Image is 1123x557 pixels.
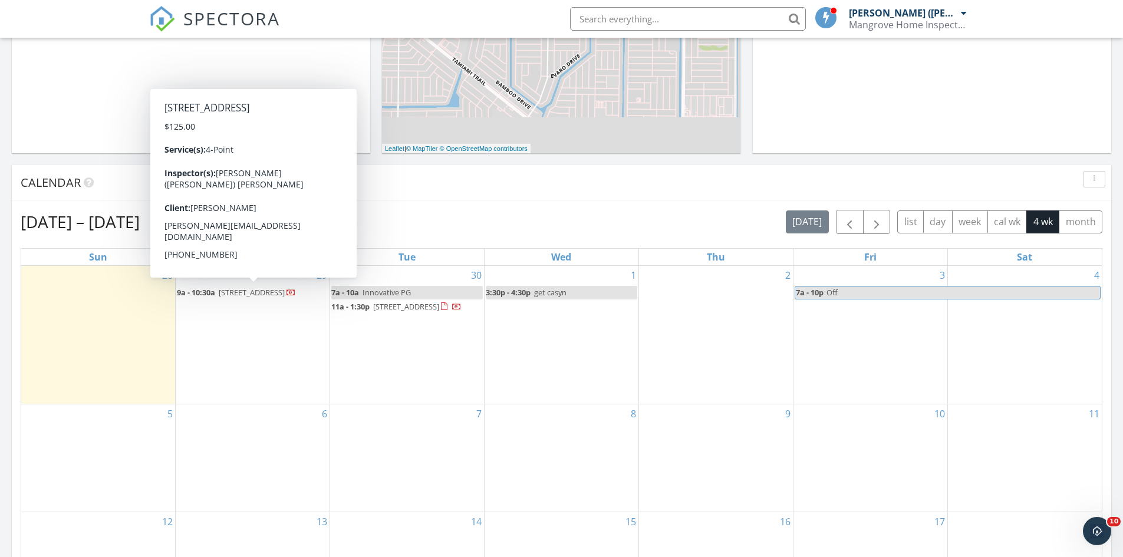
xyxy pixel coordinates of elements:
h2: [DATE] – [DATE] [21,210,140,233]
button: week [952,210,988,233]
button: 4 wk [1026,210,1059,233]
span: 10 [1107,517,1121,526]
iframe: Intercom live chat [1083,517,1111,545]
a: Go to October 7, 2025 [474,404,484,423]
a: Go to October 16, 2025 [778,512,793,531]
a: 11a - 1:30p [STREET_ADDRESS] [331,301,462,312]
td: Go to October 10, 2025 [793,404,947,512]
a: Go to October 13, 2025 [314,512,330,531]
span: 7a - 10p [795,286,824,299]
td: Go to September 29, 2025 [176,266,330,404]
a: Go to October 14, 2025 [469,512,484,531]
a: Go to October 10, 2025 [932,404,947,423]
a: Go to October 9, 2025 [783,404,793,423]
span: [STREET_ADDRESS] [219,287,285,298]
button: cal wk [987,210,1028,233]
td: Go to October 1, 2025 [485,266,639,404]
a: Go to October 3, 2025 [937,266,947,285]
a: Saturday [1015,249,1035,265]
span: 3:30p - 4:30p [486,287,531,298]
td: Go to October 2, 2025 [638,266,793,404]
a: Leaflet [385,145,404,152]
input: Search everything... [570,7,806,31]
a: Go to October 18, 2025 [1086,512,1102,531]
td: Go to October 6, 2025 [176,404,330,512]
a: Go to October 17, 2025 [932,512,947,531]
button: Next [863,210,891,234]
span: 11a - 1:30p [331,301,370,312]
a: Friday [862,249,879,265]
div: | [382,144,531,154]
span: Off [826,287,838,298]
td: Go to September 28, 2025 [21,266,176,404]
span: 9a - 10:30a [177,287,215,298]
a: Monday [240,249,266,265]
a: Go to September 28, 2025 [160,266,175,285]
td: Go to October 5, 2025 [21,404,176,512]
td: Go to October 4, 2025 [947,266,1102,404]
a: Thursday [704,249,727,265]
td: Go to September 30, 2025 [330,266,485,404]
td: Go to October 11, 2025 [947,404,1102,512]
a: © OpenStreetMap contributors [440,145,528,152]
a: Go to October 8, 2025 [628,404,638,423]
a: 9a - 10:30a [STREET_ADDRESS] [177,287,296,298]
button: Previous [836,210,864,234]
div: [PERSON_NAME] ([PERSON_NAME]) [PERSON_NAME] [849,7,958,19]
a: SPECTORA [149,16,280,41]
a: © MapTiler [406,145,438,152]
button: list [897,210,924,233]
a: Go to October 6, 2025 [320,404,330,423]
button: [DATE] [786,210,829,233]
a: 9a - 10:30a [STREET_ADDRESS] [177,286,328,300]
a: Wednesday [549,249,574,265]
span: 7a - 10a [331,287,359,298]
span: get casyn [534,287,567,298]
button: month [1059,210,1102,233]
a: 11a - 1:30p [STREET_ADDRESS] [331,300,483,314]
a: Go to October 12, 2025 [160,512,175,531]
a: Go to October 11, 2025 [1086,404,1102,423]
td: Go to October 7, 2025 [330,404,485,512]
span: SPECTORA [183,6,280,31]
a: Go to September 29, 2025 [314,266,330,285]
button: day [923,210,953,233]
td: Go to October 9, 2025 [638,404,793,512]
a: Tuesday [396,249,418,265]
a: Go to October 1, 2025 [628,266,638,285]
a: Go to October 15, 2025 [623,512,638,531]
a: Go to October 2, 2025 [783,266,793,285]
a: Sunday [87,249,110,265]
div: Mangrove Home Inspections LLC [849,19,967,31]
td: Go to October 8, 2025 [485,404,639,512]
img: The Best Home Inspection Software - Spectora [149,6,175,32]
td: Go to October 3, 2025 [793,266,947,404]
span: Calendar [21,174,81,190]
span: [STREET_ADDRESS] [373,301,439,312]
span: Innovative PG [363,287,411,298]
a: Go to October 5, 2025 [165,404,175,423]
a: Go to September 30, 2025 [469,266,484,285]
a: Go to October 4, 2025 [1092,266,1102,285]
